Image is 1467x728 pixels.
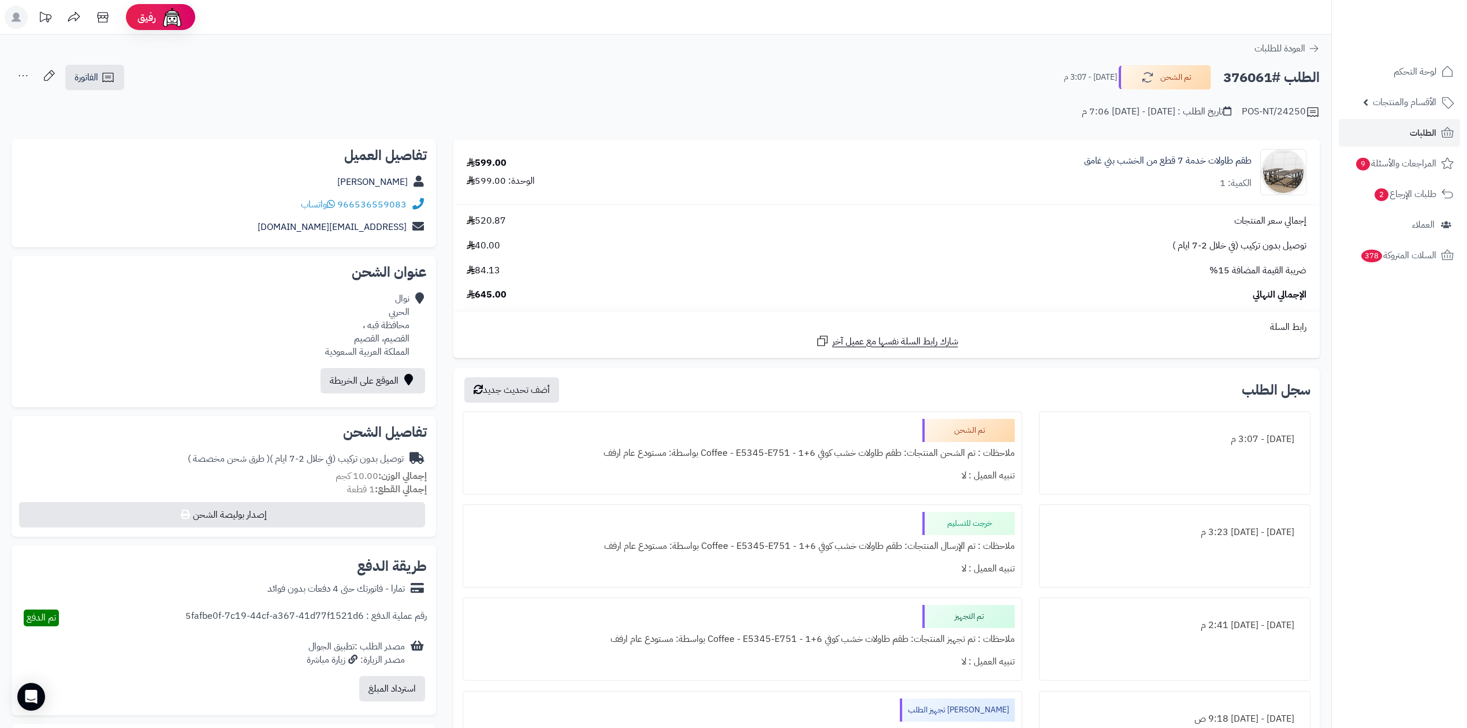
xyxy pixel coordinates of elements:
[458,321,1315,334] div: رابط السلة
[1254,42,1320,55] a: العودة للطلبات
[1339,180,1460,208] a: طلبات الإرجاع2
[1374,188,1389,202] span: 2
[467,157,507,170] div: 599.00
[336,469,427,483] small: 10.00 كجم
[1047,614,1303,637] div: [DATE] - [DATE] 2:41 م
[464,377,559,403] button: أضف تحديث جديد
[467,174,535,188] div: الوحدة: 599.00
[188,452,270,466] span: ( طرق شحن مخصصة )
[21,425,427,439] h2: تفاصيل الشحن
[922,512,1015,535] div: خرجت للتسليم
[470,628,1015,651] div: ملاحظات : تم تجهيز المنتجات: طقم طاولات خشب كوفي 6+1 - Coffee - E5345-E751 بواسطة: مستودع عام ارفف
[1084,154,1252,168] a: طقم طاولات خدمة 7 قطع من الخشب بني غامق
[27,611,56,625] span: تم الدفع
[137,10,156,24] span: رفيق
[1172,239,1306,252] span: توصيل بدون تركيب (في خلال 2-7 ايام )
[267,582,405,596] div: تمارا - فاتورتك حتى 4 دفعات بدون فوائد
[378,469,427,483] strong: إجمالي الوزن:
[65,65,124,90] a: الفاتورة
[1339,150,1460,177] a: المراجعات والأسئلة9
[325,292,409,358] div: نوال الحربي محافظة قبه ، القصيم، القصيم المملكة العربية السعودية
[1253,288,1306,302] span: الإجمالي النهائي
[337,198,407,211] a: 966536559083
[17,683,45,711] div: Open Intercom Messenger
[347,482,427,496] small: 1 قطعة
[1394,64,1436,80] span: لوحة التحكم
[1234,214,1306,228] span: إجمالي سعر المنتجات
[1261,149,1306,195] img: 1753770575-1-90x90.jpg
[1254,42,1305,55] span: العودة للطلبات
[1047,428,1303,451] div: [DATE] - 3:07 م
[1356,157,1371,171] span: 9
[1355,155,1436,172] span: المراجعات والأسئلة
[357,559,427,573] h2: طريقة الدفع
[816,334,958,348] a: شارك رابط السلة نفسها مع عميل آخر
[188,452,404,466] div: توصيل بدون تركيب (في خلال 2-7 ايام )
[337,175,408,189] a: [PERSON_NAME]
[307,653,405,667] div: مصدر الزيارة: زيارة مباشرة
[467,239,500,252] span: 40.00
[467,214,506,228] span: 520.87
[1242,383,1310,397] h3: سجل الطلب
[470,558,1015,580] div: تنبيه العميل : لا
[21,265,427,279] h2: عنوان الشحن
[1223,66,1320,90] h2: الطلب #376061
[1339,211,1460,239] a: العملاء
[1339,119,1460,147] a: الطلبات
[185,610,427,626] div: رقم عملية الدفع : 5fafbe0f-7c19-44cf-a367-41d77f1521d6
[1082,105,1231,118] div: تاريخ الطلب : [DATE] - [DATE] 7:06 م
[161,6,184,29] img: ai-face.png
[1360,249,1383,263] span: 378
[375,482,427,496] strong: إجمالي القطع:
[1339,242,1460,269] a: السلات المتروكة378
[258,220,407,234] a: [EMAIL_ADDRESS][DOMAIN_NAME]
[1064,72,1117,83] small: [DATE] - 3:07 م
[1339,58,1460,86] a: لوحة التحكم
[467,288,507,302] span: 645.00
[1119,65,1211,90] button: تم الشحن
[75,70,98,84] span: الفاتورة
[359,676,425,701] button: استرداد المبلغ
[1242,105,1320,119] div: POS-NT/24250
[31,6,59,32] a: تحديثات المنصة
[1047,521,1303,544] div: [DATE] - [DATE] 3:23 م
[1410,125,1436,141] span: الطلبات
[1388,12,1456,36] img: logo-2.png
[1220,177,1252,190] div: الكمية: 1
[1360,247,1436,263] span: السلات المتروكة
[19,502,425,528] button: إصدار بوليصة الشحن
[900,699,1015,722] div: [PERSON_NAME] تجهيز الطلب
[470,442,1015,465] div: ملاحظات : تم الشحن المنتجات: طقم طاولات خشب كوفي 6+1 - Coffee - E5345-E751 بواسطة: مستودع عام ارفف
[1373,94,1436,110] span: الأقسام والمنتجات
[301,198,335,211] a: واتساب
[832,335,958,348] span: شارك رابط السلة نفسها مع عميل آخر
[1412,217,1435,233] span: العملاء
[307,640,405,667] div: مصدر الطلب :تطبيق الجوال
[922,605,1015,628] div: تم التجهيز
[922,419,1015,442] div: تم الشحن
[1209,264,1306,277] span: ضريبة القيمة المضافة 15%
[1373,186,1436,202] span: طلبات الإرجاع
[470,535,1015,558] div: ملاحظات : تم الإرسال المنتجات: طقم طاولات خشب كوفي 6+1 - Coffee - E5345-E751 بواسطة: مستودع عام ارفف
[470,651,1015,673] div: تنبيه العميل : لا
[321,368,425,393] a: الموقع على الخريطة
[470,465,1015,487] div: تنبيه العميل : لا
[21,148,427,162] h2: تفاصيل العميل
[467,264,500,277] span: 84.13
